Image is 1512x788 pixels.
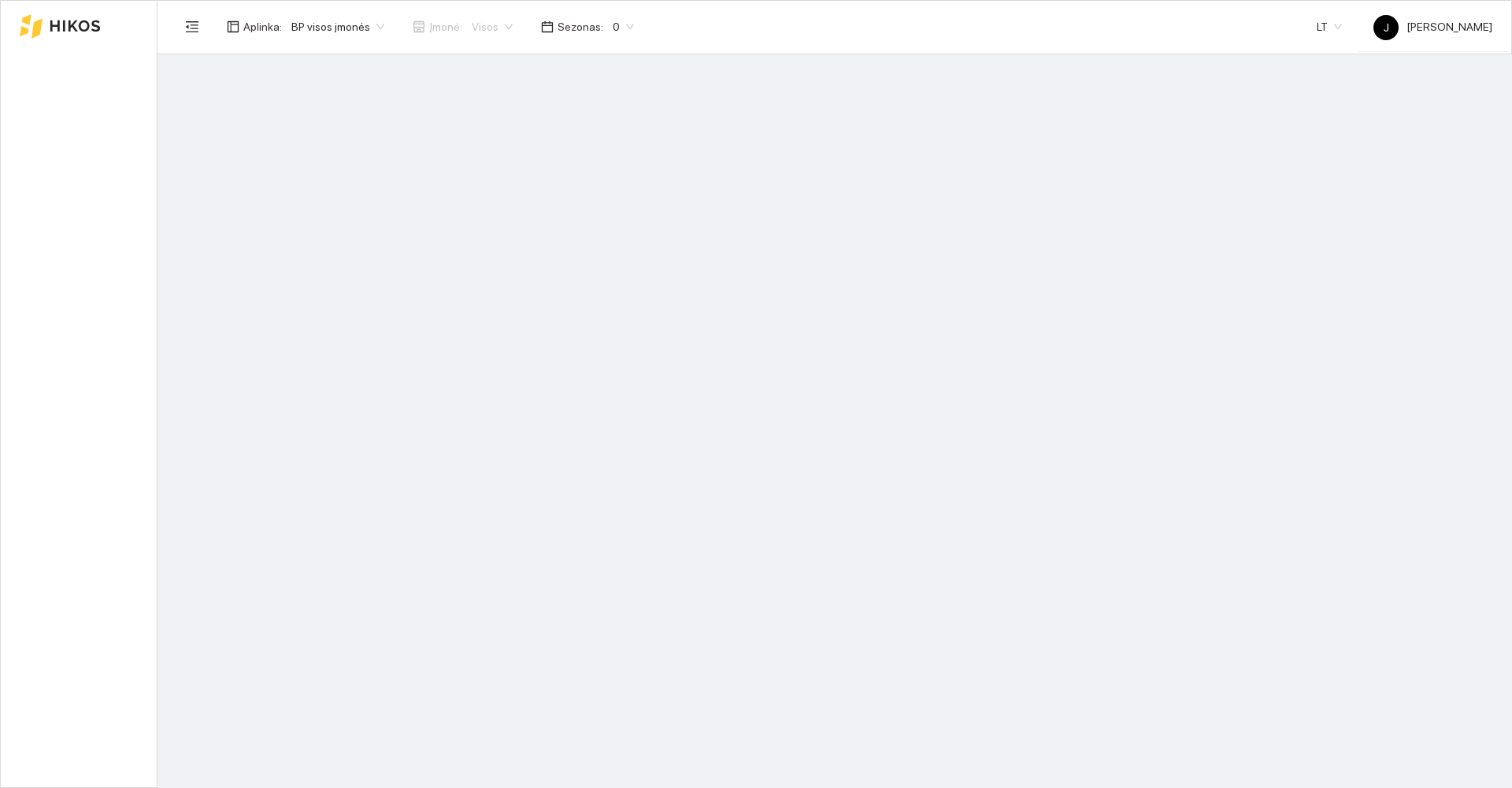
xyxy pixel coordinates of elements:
[1384,15,1389,40] span: J
[541,20,554,33] span: calendar
[291,15,384,39] span: BP visos įmonės
[243,18,282,35] span: Aplinka :
[185,20,199,34] span: menu-fold
[1373,20,1492,33] span: [PERSON_NAME]
[176,11,208,43] button: menu-fold
[1317,15,1342,39] span: LT
[613,15,634,39] span: 0
[413,20,425,33] span: shop
[429,18,462,35] span: Įmonė :
[227,20,239,33] span: layout
[472,15,513,39] span: Visos
[558,18,603,35] span: Sezonas :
